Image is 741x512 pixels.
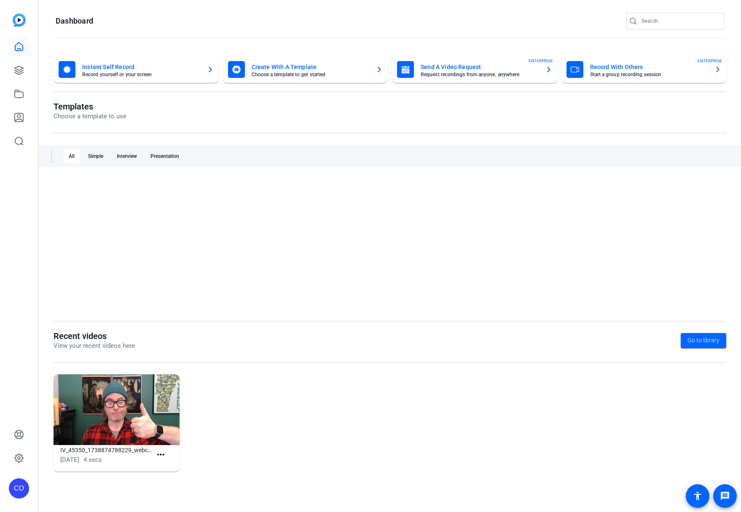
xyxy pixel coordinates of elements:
button: Record With OthersStart a group recording sessionENTERPRISE [561,56,727,83]
span: ENTERPRISE [698,58,722,64]
div: Simple [83,149,108,163]
h1: Dashboard [56,16,93,26]
h1: Templates [54,101,126,112]
mat-icon: more_horiz [156,450,166,460]
mat-card-title: Record With Others [590,62,708,72]
button: Create With A TemplateChoose a template to get started [223,56,388,83]
mat-card-subtitle: Record yourself or your screen [82,72,200,77]
mat-card-subtitle: Request recordings from anyone, anywhere [421,72,539,77]
mat-icon: accessibility [693,491,703,501]
img: IV_45350_1738874788229_webcam [54,374,180,445]
button: Instant Self RecordRecord yourself or your screen [54,56,219,83]
div: Presentation [145,149,184,163]
span: Go to library [687,336,720,345]
div: All [64,149,80,163]
mat-card-title: Instant Self Record [82,62,200,72]
p: View your recent videos here [54,341,135,351]
button: Send A Video RequestRequest recordings from anyone, anywhereENTERPRISE [392,56,557,83]
mat-card-subtitle: Choose a template to get started [252,72,370,77]
a: Go to library [681,333,726,348]
mat-icon: message [720,491,730,501]
input: Search [642,16,717,26]
div: CO [9,478,29,499]
mat-card-title: Send A Video Request [421,62,539,72]
h1: Recent videos [54,331,135,341]
div: Interview [112,149,142,163]
h1: IV_45350_1738874788229_webcam [60,445,152,455]
mat-card-title: Create With A Template [252,62,370,72]
img: blue-gradient.svg [13,13,26,27]
p: Choose a template to use [54,112,126,121]
span: 4 secs [83,456,102,464]
span: ENTERPRISE [529,58,553,64]
span: [DATE] [60,456,79,464]
mat-card-subtitle: Start a group recording session [590,72,708,77]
